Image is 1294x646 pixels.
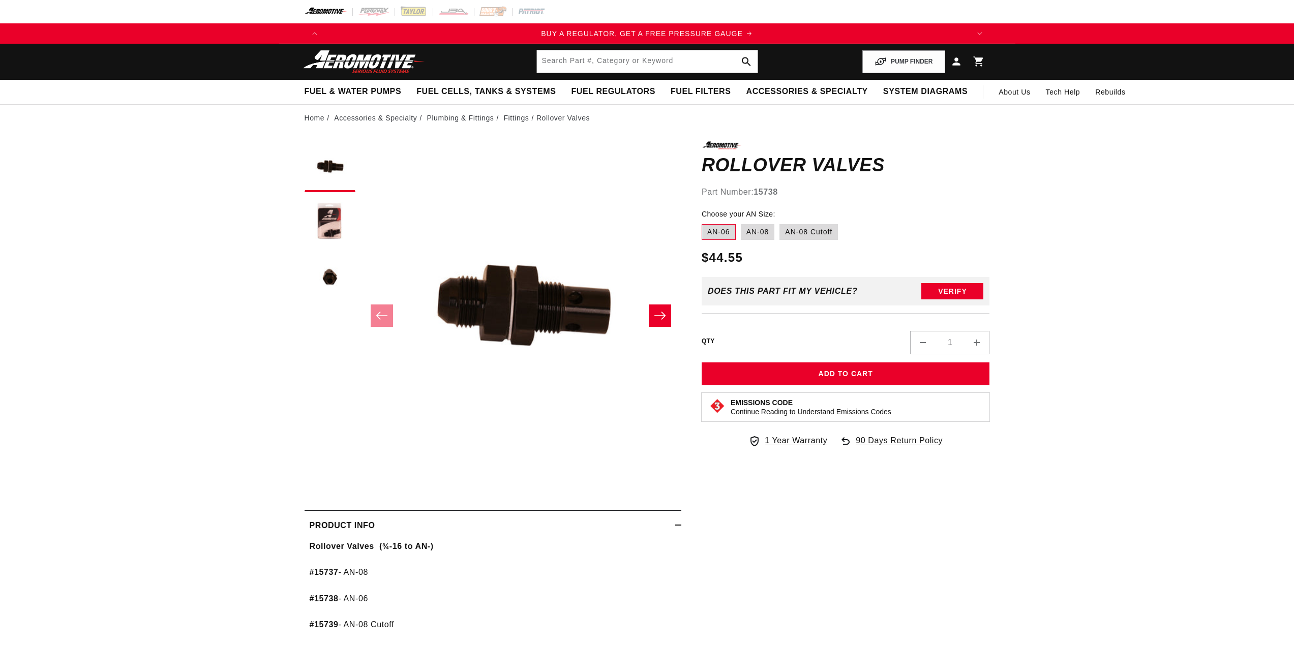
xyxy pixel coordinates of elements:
[325,28,970,39] div: Announcement
[427,112,494,124] a: Plumbing & Fittings
[746,86,868,97] span: Accessories & Specialty
[876,80,975,104] summary: System Diagrams
[305,112,325,124] a: Home
[305,197,355,248] button: Load image 2 in gallery view
[739,80,876,104] summary: Accessories & Specialty
[1095,86,1125,98] span: Rebuilds
[571,86,655,97] span: Fuel Regulators
[735,50,758,73] button: search button
[702,209,776,220] legend: Choose your AN Size:
[300,50,428,74] img: Aeromotive
[856,434,943,457] span: 90 Days Return Policy
[708,287,858,296] div: Does This part fit My vehicle?
[1038,80,1088,104] summary: Tech Help
[709,398,726,414] img: Emissions code
[541,29,743,38] span: BUY A REGULATOR, GET A FREE PRESSURE GAUGE
[649,304,671,327] button: Slide right
[305,253,355,304] button: Load image 3 in gallery view
[310,519,375,532] h2: Product Info
[702,362,990,385] button: Add to Cart
[305,511,681,540] summary: Product Info
[921,283,983,299] button: Verify
[310,620,339,629] strong: #15739
[310,568,339,576] strong: #15737
[1046,86,1080,98] span: Tech Help
[305,141,355,192] button: Load image 1 in gallery view
[702,224,736,240] label: AN-06
[999,88,1030,96] span: About Us
[305,23,325,44] button: Translation missing: en.sections.announcements.previous_announcement
[731,398,891,416] button: Emissions CodeContinue Reading to Understand Emissions Codes
[1088,80,1133,104] summary: Rebuilds
[671,86,731,97] span: Fuel Filters
[862,50,945,73] button: PUMP FINDER
[779,224,838,240] label: AN-08 Cutoff
[325,28,970,39] a: BUY A REGULATOR, GET A FREE PRESSURE GAUGE
[310,594,339,603] strong: #15738
[731,407,891,416] p: Continue Reading to Understand Emissions Codes
[839,434,943,457] a: 90 Days Return Policy
[536,112,590,124] li: Rollover Valves
[305,112,990,124] nav: breadcrumbs
[883,86,968,97] span: System Diagrams
[702,186,990,199] div: Part Number:
[741,224,775,240] label: AN-08
[503,112,529,124] a: Fittings
[663,80,739,104] summary: Fuel Filters
[371,304,393,327] button: Slide left
[305,86,402,97] span: Fuel & Water Pumps
[297,80,409,104] summary: Fuel & Water Pumps
[754,188,778,196] strong: 15738
[970,23,990,44] button: Translation missing: en.sections.announcements.next_announcement
[702,337,715,346] label: QTY
[416,86,556,97] span: Fuel Cells, Tanks & Systems
[409,80,563,104] summary: Fuel Cells, Tanks & Systems
[325,28,970,39] div: 1 of 4
[537,50,758,73] input: Search by Part Number, Category or Keyword
[731,398,793,407] strong: Emissions Code
[305,141,681,489] media-gallery: Gallery Viewer
[279,23,1015,44] slideshow-component: Translation missing: en.sections.announcements.announcement_bar
[765,434,827,447] span: 1 Year Warranty
[748,434,827,447] a: 1 Year Warranty
[702,249,743,267] span: $44.55
[334,112,425,124] li: Accessories & Specialty
[991,80,1038,104] a: About Us
[563,80,663,104] summary: Fuel Regulators
[310,542,434,550] strong: Rollover Valves (¾-16 to AN-)
[702,157,990,173] h1: Rollover Valves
